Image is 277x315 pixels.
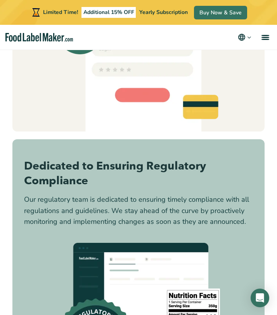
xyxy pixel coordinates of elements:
p: Our regulatory team is dedicated to ensuring timely compliance with all regulations and guideline... [24,194,253,227]
button: Change language [237,33,252,42]
span: Additional 15% OFF [81,7,136,18]
h3: Dedicated to Ensuring Regulatory Compliance [24,159,253,187]
span: Limited Time! [43,9,78,16]
a: Buy Now & Save [194,6,247,19]
div: Open Intercom Messenger [251,289,269,307]
a: menu [252,25,277,50]
a: Food Label Maker homepage [5,33,73,42]
span: Yearly Subscription [139,9,188,16]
